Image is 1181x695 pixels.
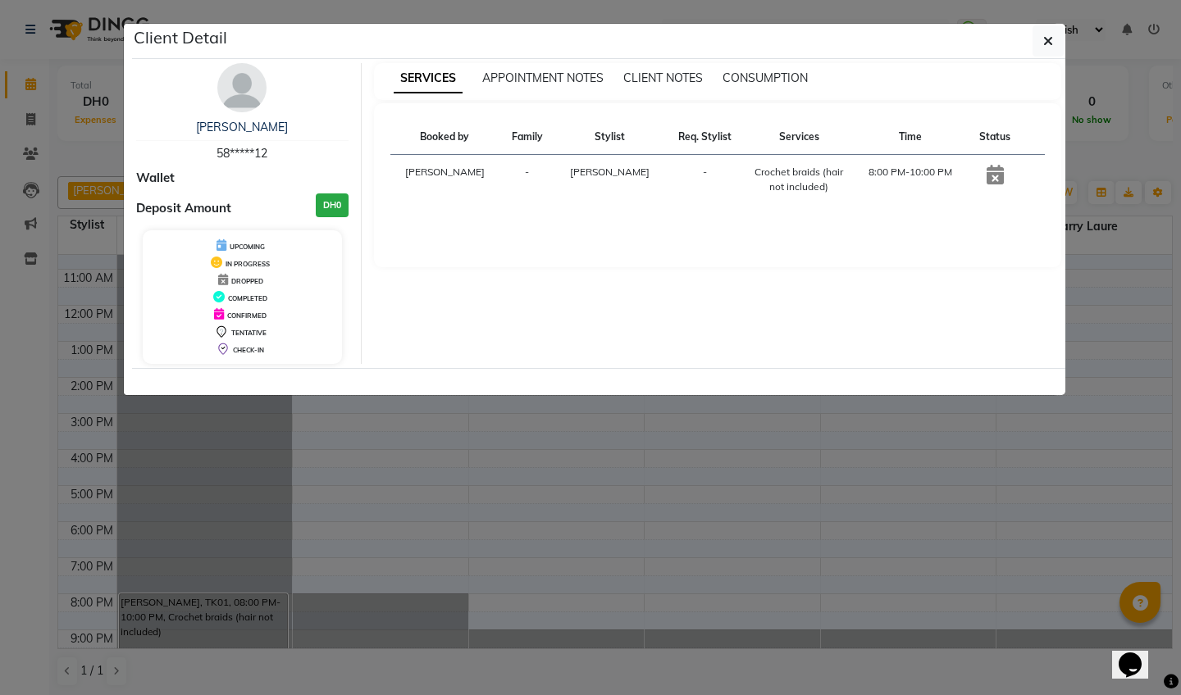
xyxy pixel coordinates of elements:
span: TENTATIVE [231,329,267,337]
th: Family [499,120,555,155]
span: COMPLETED [228,294,267,302]
span: APPOINTMENT NOTES [482,70,604,85]
iframe: chat widget [1112,629,1165,679]
th: Time [853,120,967,155]
th: Stylist [555,120,664,155]
a: [PERSON_NAME] [196,120,288,134]
th: Services [745,120,853,155]
h5: Client Detail [134,25,227,50]
th: Req. Stylist [664,120,745,155]
span: CHECK-IN [233,346,264,354]
img: avatar [217,63,267,112]
span: UPCOMING [230,243,265,251]
td: - [499,155,555,205]
span: SERVICES [394,64,463,93]
h3: DH0 [316,193,349,217]
span: CLIENT NOTES [623,70,703,85]
span: CONSUMPTION [723,70,808,85]
span: [PERSON_NAME] [570,166,650,178]
th: Status [967,120,1023,155]
td: - [664,155,745,205]
span: Deposit Amount [136,199,231,218]
td: [PERSON_NAME] [390,155,499,205]
div: Crochet braids (hair not included) [755,165,843,194]
th: Booked by [390,120,499,155]
span: DROPPED [231,277,263,285]
span: CONFIRMED [227,311,267,320]
td: 8:00 PM-10:00 PM [853,155,967,205]
span: IN PROGRESS [226,260,270,268]
span: Wallet [136,169,175,188]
